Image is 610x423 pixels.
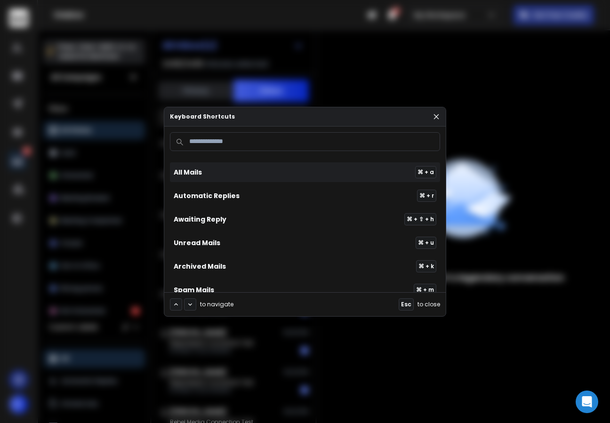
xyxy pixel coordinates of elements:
[170,113,235,120] p: Keyboard Shortcuts
[417,190,436,202] p: ⌘ + r
[415,166,436,178] p: ⌘ + a
[174,168,202,177] p: All Mails
[174,262,226,271] p: Archived Mails
[399,298,414,311] p: Esc
[174,238,220,247] p: Unread Mails
[200,301,233,308] p: to navigate
[174,215,226,224] p: Awaiting Reply
[417,301,440,308] p: to close
[416,260,436,272] p: ⌘ + k
[576,391,598,413] div: Open Intercom Messenger
[174,285,214,295] p: Spam Mails
[404,213,436,225] p: ⌘ + ⇧ + h
[414,284,436,296] p: ⌘ + m
[174,191,240,200] p: Automatic Replies
[416,237,436,249] p: ⌘ + u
